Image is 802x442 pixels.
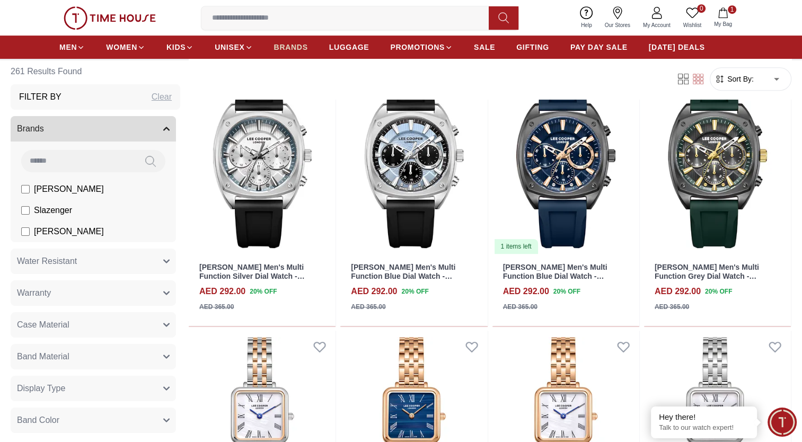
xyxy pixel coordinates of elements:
a: UNISEX [215,38,252,57]
button: 1My Bag [708,5,738,30]
button: Band Color [11,408,176,434]
img: Lee Cooper Men's Multi Function Silver Dial Watch - LC08237.331 [189,69,336,254]
span: BRANDS [274,42,308,52]
a: Our Stores [598,4,637,31]
div: 1 items left [495,239,538,254]
input: [PERSON_NAME] [21,228,30,236]
span: 20 % OFF [553,287,580,296]
div: AED 365.00 [351,302,385,312]
span: KIDS [166,42,186,52]
div: Hey there! [659,412,749,422]
span: Water Resistant [17,255,77,268]
span: Warranty [17,287,51,300]
a: [PERSON_NAME] Men's Multi Function Blue Dial Watch - LC08237.099 [503,263,607,289]
span: PAY DAY SALE [570,42,628,52]
span: Wishlist [679,21,706,29]
span: My Account [639,21,675,29]
span: Display Type [17,383,65,395]
span: 20 % OFF [250,287,277,296]
span: SALE [474,42,495,52]
a: LUGGAGE [329,38,369,57]
button: Sort By: [715,74,754,85]
a: GIFTING [516,38,549,57]
div: AED 365.00 [503,302,537,312]
span: Brands [17,123,44,136]
span: WOMEN [106,42,137,52]
div: Chat Widget [768,408,797,437]
button: Band Material [11,344,176,370]
h6: 261 Results Found [11,59,180,85]
span: [PERSON_NAME] [34,183,104,196]
a: PROMOTIONS [390,38,453,57]
span: PROMOTIONS [390,42,445,52]
img: ... [64,6,156,30]
div: Clear [152,91,172,104]
span: Slazenger [34,205,72,217]
div: AED 365.00 [199,302,234,312]
div: AED 365.00 [655,302,689,312]
span: 0 [697,4,706,13]
h4: AED 292.00 [655,285,701,298]
button: Case Material [11,313,176,338]
h4: AED 292.00 [503,285,549,298]
span: Case Material [17,319,69,332]
span: [PERSON_NAME] [34,226,104,238]
img: Lee Cooper Men's Multi Function Grey Dial Watch - LC08237.065 [644,69,791,254]
a: PAY DAY SALE [570,38,628,57]
span: Our Stores [601,21,634,29]
button: Water Resistant [11,249,176,275]
span: 1 [728,5,736,14]
a: [PERSON_NAME] Men's Multi Function Grey Dial Watch - LC08237.065 [655,263,759,289]
a: Lee Cooper Men's Multi Function Blue Dial Watch - LC08237.0991 items left [492,69,639,254]
a: [PERSON_NAME] Men's Multi Function Blue Dial Watch - LC08237.301 [351,263,455,289]
a: [PERSON_NAME] Men's Multi Function Silver Dial Watch - LC08237.331 [199,263,305,289]
span: Band Material [17,351,69,364]
h3: Filter By [19,91,61,104]
span: Help [577,21,596,29]
a: WOMEN [106,38,145,57]
a: SALE [474,38,495,57]
h4: AED 292.00 [351,285,397,298]
span: [DATE] DEALS [649,42,705,52]
h4: AED 292.00 [199,285,245,298]
span: LUGGAGE [329,42,369,52]
span: 20 % OFF [401,287,428,296]
span: GIFTING [516,42,549,52]
span: UNISEX [215,42,244,52]
span: MEN [59,42,77,52]
a: [DATE] DEALS [649,38,705,57]
input: [PERSON_NAME] [21,185,30,194]
p: Talk to our watch expert! [659,423,749,432]
a: Help [575,4,598,31]
a: 0Wishlist [677,4,708,31]
span: 20 % OFF [705,287,732,296]
img: Lee Cooper Men's Multi Function Blue Dial Watch - LC08237.301 [340,69,487,254]
a: KIDS [166,38,193,57]
span: My Bag [710,20,736,28]
img: Lee Cooper Men's Multi Function Blue Dial Watch - LC08237.099 [492,69,639,254]
span: Band Color [17,414,59,427]
button: Warranty [11,281,176,306]
input: Slazenger [21,207,30,215]
button: Brands [11,117,176,142]
a: MEN [59,38,85,57]
span: Sort By: [725,74,754,85]
a: BRANDS [274,38,308,57]
button: Display Type [11,376,176,402]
